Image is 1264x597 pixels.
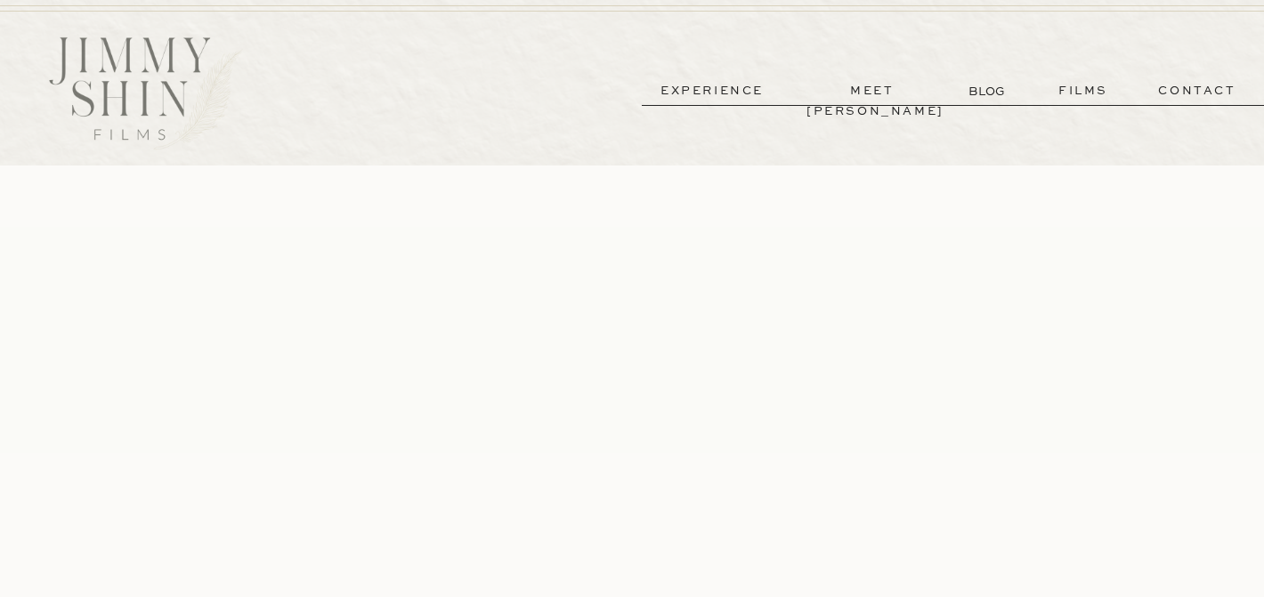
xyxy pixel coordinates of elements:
[1040,81,1127,101] a: films
[968,82,1009,101] a: BLOG
[806,81,938,101] a: meet [PERSON_NAME]
[646,81,778,101] a: experience
[1133,81,1261,101] a: contact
